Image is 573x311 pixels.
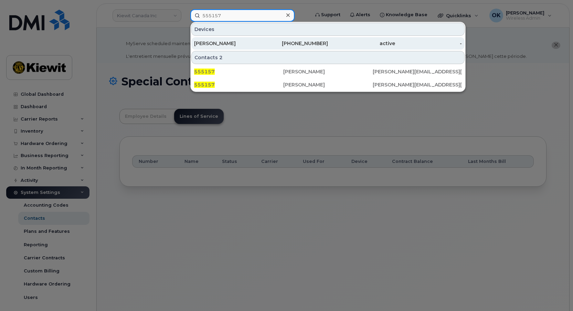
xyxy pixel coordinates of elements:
[261,40,328,47] div: [PHONE_NUMBER]
[194,82,215,88] span: 555157
[373,81,462,88] div: [PERSON_NAME][EMAIL_ADDRESS][PERSON_NAME][PERSON_NAME][DOMAIN_NAME]
[194,69,215,75] span: 555157
[191,51,465,64] div: Contacts
[283,68,372,75] div: [PERSON_NAME]
[191,65,465,78] a: 555157[PERSON_NAME][PERSON_NAME][EMAIL_ADDRESS][PERSON_NAME][PERSON_NAME][DOMAIN_NAME]
[543,281,568,306] iframe: Messenger Launcher
[191,23,465,36] div: Devices
[373,68,462,75] div: [PERSON_NAME][EMAIL_ADDRESS][PERSON_NAME][PERSON_NAME][DOMAIN_NAME]
[219,54,223,61] span: 2
[194,40,261,47] div: [PERSON_NAME]
[395,40,462,47] div: -
[191,37,465,50] a: [PERSON_NAME][PHONE_NUMBER]active-
[283,81,372,88] div: [PERSON_NAME]
[328,40,395,47] div: active
[191,79,465,91] a: 555157[PERSON_NAME][PERSON_NAME][EMAIL_ADDRESS][PERSON_NAME][PERSON_NAME][DOMAIN_NAME]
